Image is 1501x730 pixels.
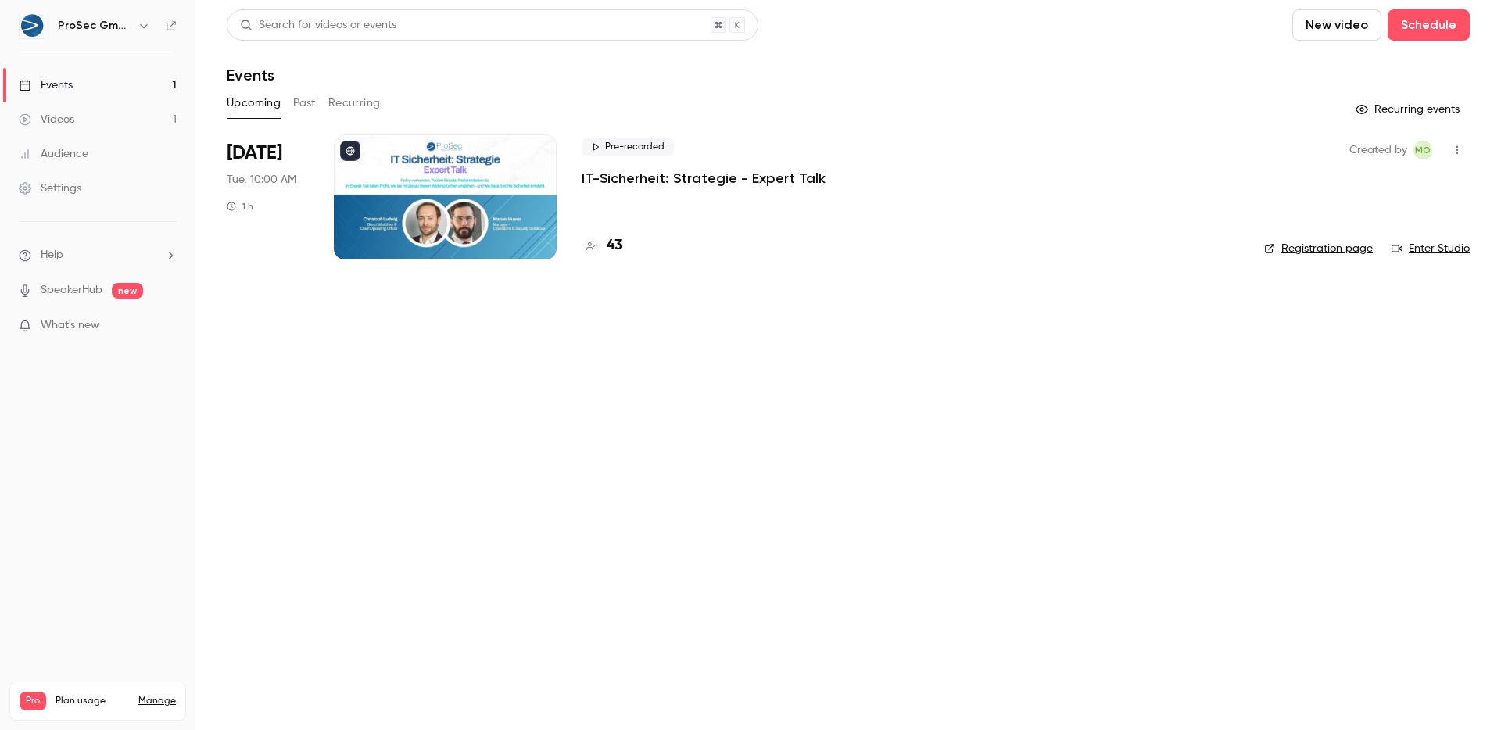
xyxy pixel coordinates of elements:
[112,283,143,299] span: new
[1349,97,1470,122] button: Recurring events
[41,282,102,299] a: SpeakerHub
[582,138,674,156] span: Pre-recorded
[58,18,131,34] h6: ProSec GmbH
[138,695,176,707] a: Manage
[227,66,274,84] h1: Events
[1388,9,1470,41] button: Schedule
[328,91,381,116] button: Recurring
[19,112,74,127] div: Videos
[227,200,253,213] div: 1 h
[293,91,316,116] button: Past
[582,235,622,256] a: 43
[1415,141,1431,159] span: MO
[20,13,45,38] img: ProSec GmbH
[56,695,129,707] span: Plan usage
[41,247,63,263] span: Help
[1413,141,1432,159] span: MD Operative
[19,77,73,93] div: Events
[582,169,826,188] a: IT-Sicherheit: Strategie - Expert Talk
[1349,141,1407,159] span: Created by
[1392,241,1470,256] a: Enter Studio
[20,692,46,710] span: Pro
[227,172,296,188] span: Tue, 10:00 AM
[19,181,81,196] div: Settings
[19,247,177,263] li: help-dropdown-opener
[227,91,281,116] button: Upcoming
[240,17,396,34] div: Search for videos or events
[227,141,282,166] span: [DATE]
[1292,9,1381,41] button: New video
[19,146,88,162] div: Audience
[227,134,309,259] div: Sep 23 Tue, 10:00 AM (Europe/Berlin)
[1264,241,1373,256] a: Registration page
[41,317,99,334] span: What's new
[607,235,622,256] h4: 43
